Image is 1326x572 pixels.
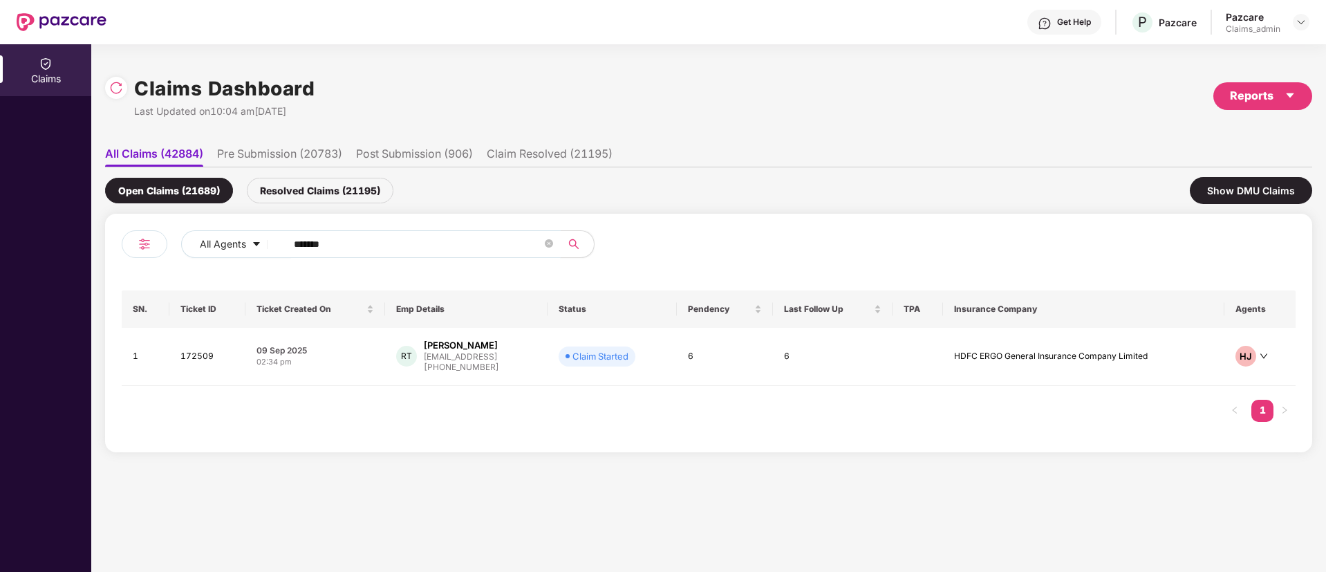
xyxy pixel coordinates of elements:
[39,57,53,71] img: svg+xml;base64,PHN2ZyBpZD0iQ2xhaW0iIHhtbG5zPSJodHRwOi8vd3d3LnczLm9yZy8yMDAwL3N2ZyIgd2lkdGg9IjIwIi...
[17,13,106,31] img: New Pazcare Logo
[545,239,553,248] span: close-circle
[245,290,385,328] th: Ticket Created On
[677,290,773,328] th: Pendency
[1159,16,1197,29] div: Pazcare
[1057,17,1091,28] div: Get Help
[1138,14,1147,30] span: P
[1235,346,1256,367] div: HJ
[773,290,893,328] th: Last Follow Up
[1296,17,1307,28] img: svg+xml;base64,PHN2ZyBpZD0iRHJvcGRvd24tMzJ4MzIiIHhtbG5zPSJodHRwOi8vd3d3LnczLm9yZy8yMDAwL3N2ZyIgd2...
[1224,290,1296,328] th: Agents
[1260,352,1268,360] span: down
[256,304,364,315] span: Ticket Created On
[784,304,871,315] span: Last Follow Up
[1226,10,1280,24] div: Pazcare
[1038,17,1052,30] img: svg+xml;base64,PHN2ZyBpZD0iSGVscC0zMngzMiIgeG1sbnM9Imh0dHA6Ly93d3cudzMub3JnLzIwMDAvc3ZnIiB3aWR0aD...
[688,304,751,315] span: Pendency
[545,238,553,251] span: close-circle
[1226,24,1280,35] div: Claims_admin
